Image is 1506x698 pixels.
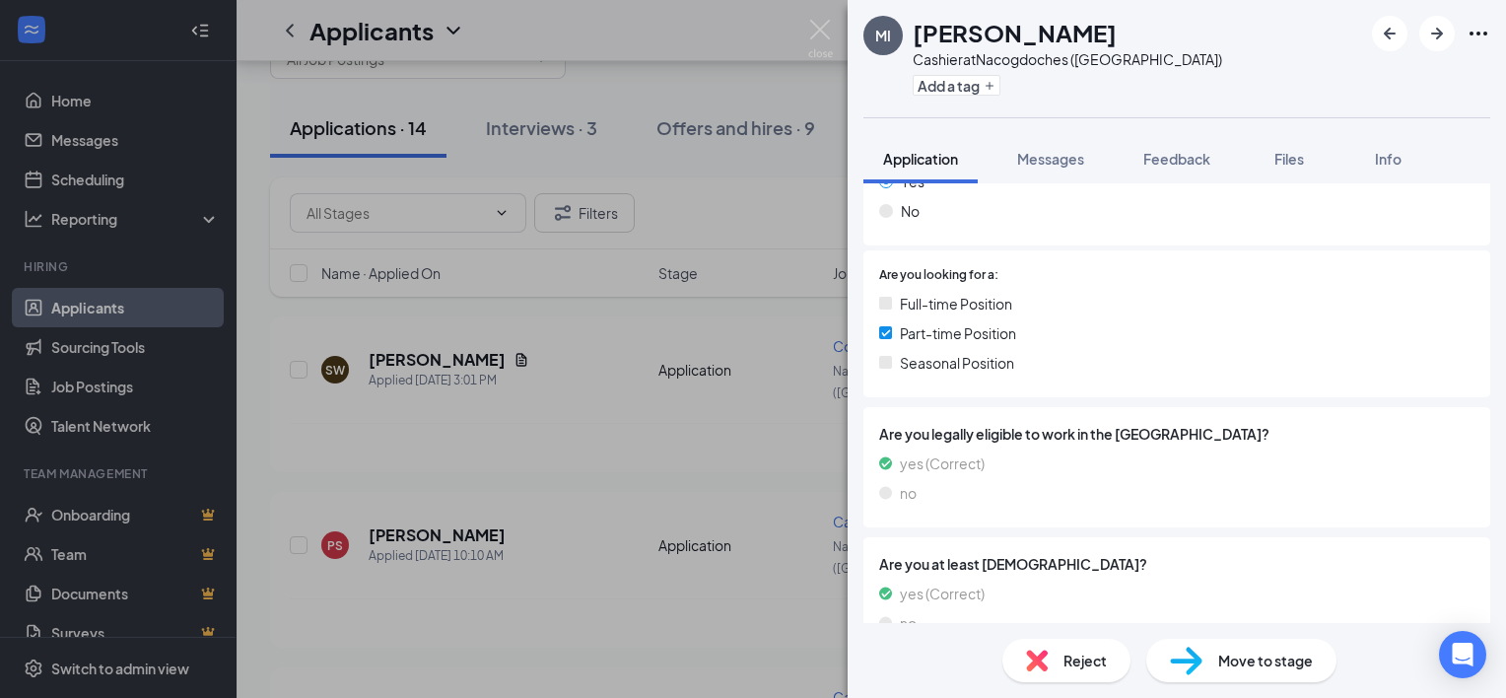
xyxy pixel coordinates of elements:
span: Info [1375,150,1402,168]
svg: ArrowLeftNew [1378,22,1402,45]
svg: Ellipses [1467,22,1490,45]
span: no [900,482,917,504]
span: Move to stage [1218,650,1313,671]
button: ArrowRight [1419,16,1455,51]
span: Part-time Position [900,322,1016,344]
button: PlusAdd a tag [913,75,1000,96]
span: Seasonal Position [900,352,1014,374]
span: Reject [1063,650,1107,671]
span: Files [1274,150,1304,168]
span: Messages [1017,150,1084,168]
span: no [900,612,917,634]
svg: Plus [984,80,995,92]
svg: ArrowRight [1425,22,1449,45]
div: Cashier at Nacogdoches ([GEOGRAPHIC_DATA]) [913,49,1222,69]
span: Are you legally eligible to work in the [GEOGRAPHIC_DATA]? [879,423,1474,445]
span: Are you looking for a: [879,266,998,285]
button: ArrowLeftNew [1372,16,1407,51]
span: Application [883,150,958,168]
span: Are you at least [DEMOGRAPHIC_DATA]? [879,553,1474,575]
div: MI [875,26,891,45]
span: yes (Correct) [900,453,985,474]
h1: [PERSON_NAME] [913,16,1117,49]
span: Feedback [1143,150,1210,168]
span: Full-time Position [900,293,1012,314]
div: Open Intercom Messenger [1439,631,1486,678]
span: No [901,200,920,222]
span: yes (Correct) [900,583,985,604]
